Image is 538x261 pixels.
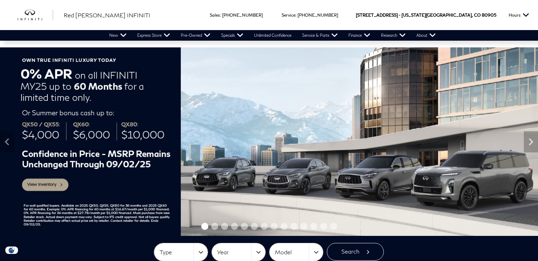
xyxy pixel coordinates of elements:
[241,223,248,230] span: Go to slide 5
[154,243,208,261] button: Type
[411,30,441,41] a: About
[18,10,53,21] img: INFINITI
[211,223,218,230] span: Go to slide 2
[356,12,496,18] a: [STREET_ADDRESS] • [US_STATE][GEOGRAPHIC_DATA], CO 80905
[220,12,221,18] span: :
[524,131,538,152] div: Next
[290,223,297,230] span: Go to slide 10
[104,30,441,41] nav: Main Navigation
[261,223,268,230] span: Go to slide 7
[104,30,132,41] a: New
[221,223,228,230] span: Go to slide 3
[376,30,411,41] a: Research
[216,30,249,41] a: Specials
[295,12,296,18] span: :
[275,246,309,258] span: Model
[222,12,263,18] a: [PHONE_NUMBER]
[343,30,376,41] a: Finance
[231,223,238,230] span: Go to slide 4
[212,243,265,261] button: Year
[175,30,216,41] a: Pre-Owned
[330,223,337,230] span: Go to slide 14
[271,223,278,230] span: Go to slide 8
[249,30,297,41] a: Unlimited Confidence
[270,243,323,261] button: Model
[251,223,258,230] span: Go to slide 6
[4,246,20,254] section: Click to Open Cookie Consent Modal
[310,223,317,230] span: Go to slide 12
[320,223,327,230] span: Go to slide 13
[210,12,220,18] span: Sales
[280,223,288,230] span: Go to slide 9
[201,223,208,230] span: Go to slide 1
[297,12,338,18] a: [PHONE_NUMBER]
[18,10,53,21] a: infiniti
[132,30,175,41] a: Express Store
[160,246,193,258] span: Type
[327,243,384,261] button: Search
[4,246,20,254] img: Opt-Out Icon
[217,246,251,258] span: Year
[64,11,150,19] a: Red [PERSON_NAME] INFINITI
[64,12,150,18] span: Red [PERSON_NAME] INFINITI
[300,223,307,230] span: Go to slide 11
[282,12,295,18] span: Service
[297,30,343,41] a: Service & Parts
